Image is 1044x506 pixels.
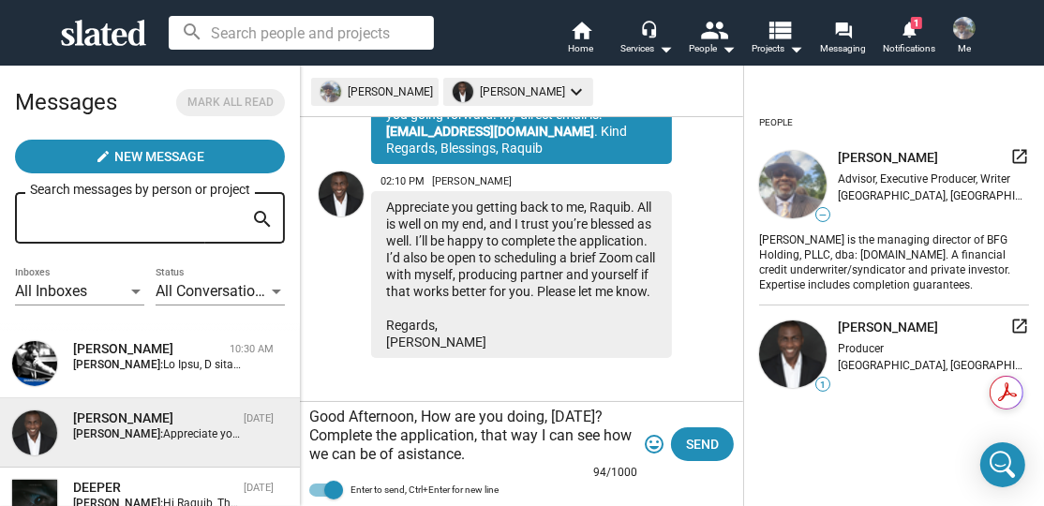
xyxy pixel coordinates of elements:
[640,21,657,37] mat-icon: headset_mic
[371,191,672,358] div: Appreciate you getting back to me, Raquib. All is well on my end, and I trust you’re blessed as w...
[643,433,665,455] mat-icon: tag_faces
[432,175,512,187] span: [PERSON_NAME]
[980,442,1025,487] div: Open Intercom Messenger
[767,16,794,43] mat-icon: view_list
[176,89,285,116] button: Mark all read
[689,37,736,60] div: People
[816,379,829,391] span: 1
[834,21,852,38] mat-icon: forum
[73,427,163,440] strong: [PERSON_NAME]:
[380,175,425,187] span: 02:10 PM
[96,149,111,164] mat-icon: create
[883,37,935,60] span: Notifications
[73,340,222,358] div: Sean Skelton
[230,343,274,355] time: 10:30 AM
[717,37,739,60] mat-icon: arrow_drop_down
[785,37,808,60] mat-icon: arrow_drop_down
[876,19,942,60] a: 1Notifications
[759,320,827,388] img: undefined
[701,16,728,43] mat-icon: people
[958,37,971,60] span: Me
[759,151,827,218] img: undefined
[816,210,829,220] span: —
[169,16,434,50] input: Search people and projects
[838,189,1029,202] div: [GEOGRAPHIC_DATA], [GEOGRAPHIC_DATA], [GEOGRAPHIC_DATA]
[73,358,163,371] strong: [PERSON_NAME]:
[753,37,804,60] span: Projects
[838,172,1029,186] div: Advisor, Executive Producer, Writer
[453,82,473,102] img: undefined
[15,282,87,300] span: All Inboxes
[187,93,274,112] span: Mark all read
[759,230,1029,293] div: [PERSON_NAME] is the managing director of BFG Holding, PLLC, dba: [DOMAIN_NAME]. A financial cred...
[565,81,588,103] mat-icon: keyboard_arrow_down
[548,19,614,60] a: Home
[12,410,57,455] img: Adekunle Sijuade
[838,342,1029,355] div: Producer
[654,37,677,60] mat-icon: arrow_drop_down
[12,341,57,386] img: Sean Skelton
[386,124,594,139] a: [EMAIL_ADDRESS][DOMAIN_NAME]
[686,427,719,461] span: Send
[244,482,274,494] time: [DATE]
[614,19,679,60] button: Services
[315,168,367,362] a: Adekunle Sijuade
[942,13,987,62] button: Raquib Hakiem AbduallahMe
[73,479,236,497] div: DEEPER
[443,78,593,106] mat-chip: [PERSON_NAME]
[350,479,499,501] span: Enter to send, Ctrl+Enter for new line
[759,110,793,136] div: People
[745,19,811,60] button: Projects
[569,37,594,60] span: Home
[319,171,364,216] img: Adekunle Sijuade
[838,149,938,167] span: [PERSON_NAME]
[679,19,745,60] button: People
[73,409,236,427] div: Adekunle Sijuade
[811,19,876,60] a: Messaging
[911,17,922,29] span: 1
[620,37,673,60] div: Services
[15,140,285,173] button: New Message
[251,205,274,234] mat-icon: search
[900,20,917,37] mat-icon: notifications
[1010,147,1029,166] mat-icon: launch
[570,19,592,41] mat-icon: home
[244,412,274,424] time: [DATE]
[838,319,938,336] span: [PERSON_NAME]
[15,80,117,125] h2: Messages
[953,17,976,39] img: Raquib Hakiem Abduallah
[114,140,204,173] span: New Message
[838,359,1029,372] div: [GEOGRAPHIC_DATA], [GEOGRAPHIC_DATA]
[593,466,637,481] mat-hint: 94/1000
[821,37,867,60] span: Messaging
[671,427,734,461] button: Send
[1010,317,1029,335] mat-icon: launch
[156,282,271,300] span: All Conversations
